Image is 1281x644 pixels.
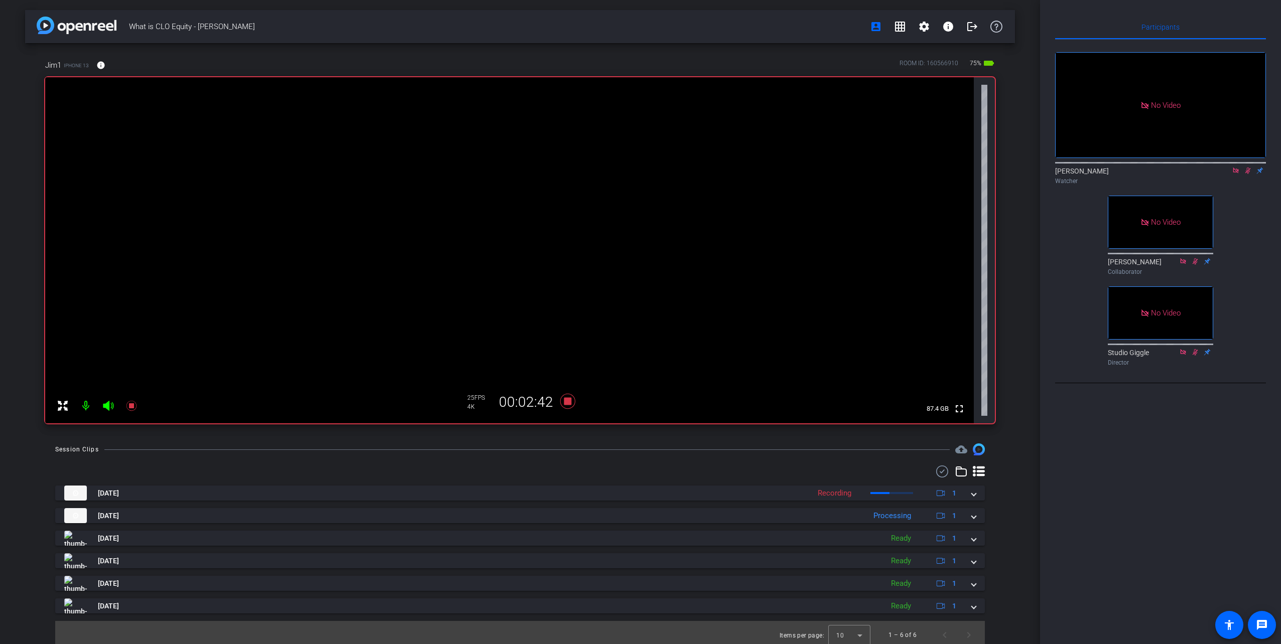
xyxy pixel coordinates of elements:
[98,578,119,589] span: [DATE]
[955,443,967,455] mat-icon: cloud_upload
[1151,100,1181,109] span: No Video
[886,578,916,589] div: Ready
[1223,619,1235,631] mat-icon: accessibility
[98,511,119,521] span: [DATE]
[952,601,956,611] span: 1
[1055,166,1266,186] div: [PERSON_NAME]
[55,553,985,568] mat-expansion-panel-header: thumb-nail[DATE]Ready1
[96,61,105,70] mat-icon: info
[64,531,87,546] img: thumb-nail
[55,598,985,613] mat-expansion-panel-header: thumb-nail[DATE]Ready1
[55,576,985,591] mat-expansion-panel-header: thumb-nail[DATE]Ready1
[1108,267,1213,276] div: Collaborator
[55,531,985,546] mat-expansion-panel-header: thumb-nail[DATE]Ready1
[780,630,824,640] div: Items per page:
[813,488,856,499] div: Recording
[870,21,882,33] mat-icon: account_box
[64,598,87,613] img: thumb-nail
[98,533,119,544] span: [DATE]
[1151,218,1181,227] span: No Video
[955,443,967,455] span: Destinations for your clips
[1141,24,1180,31] span: Participants
[886,533,916,544] div: Ready
[467,394,492,402] div: 25
[45,60,61,71] span: Jim1
[98,556,119,566] span: [DATE]
[55,508,985,523] mat-expansion-panel-header: thumb-nail[DATE]Processing1
[64,576,87,591] img: thumb-nail
[952,556,956,566] span: 1
[966,21,978,33] mat-icon: logout
[98,601,119,611] span: [DATE]
[64,62,89,69] span: iPhone 13
[1055,177,1266,186] div: Watcher
[952,533,956,544] span: 1
[467,403,492,411] div: 4K
[923,403,952,415] span: 87.4 GB
[492,394,560,411] div: 00:02:42
[952,511,956,521] span: 1
[900,59,958,73] div: ROOM ID: 160566910
[55,486,985,501] mat-expansion-panel-header: thumb-nail[DATE]Recording1
[952,578,956,589] span: 1
[1256,619,1268,631] mat-icon: message
[64,553,87,568] img: thumb-nail
[894,21,906,33] mat-icon: grid_on
[983,57,995,69] mat-icon: battery_std
[888,630,917,640] div: 1 – 6 of 6
[918,21,930,33] mat-icon: settings
[973,443,985,455] img: Session clips
[953,403,965,415] mat-icon: fullscreen
[1108,348,1213,367] div: Studio Giggle
[1108,358,1213,367] div: Director
[952,488,956,499] span: 1
[886,600,916,612] div: Ready
[1151,308,1181,317] span: No Video
[942,21,954,33] mat-icon: info
[474,394,485,401] span: FPS
[37,17,116,34] img: app-logo
[55,444,99,454] div: Session Clips
[98,488,119,499] span: [DATE]
[886,555,916,567] div: Ready
[129,17,864,37] span: What is CLO Equity - [PERSON_NAME]
[1108,257,1213,276] div: [PERSON_NAME]
[868,510,916,522] div: Processing
[968,55,983,71] span: 75%
[64,508,87,523] img: thumb-nail
[64,486,87,501] img: thumb-nail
